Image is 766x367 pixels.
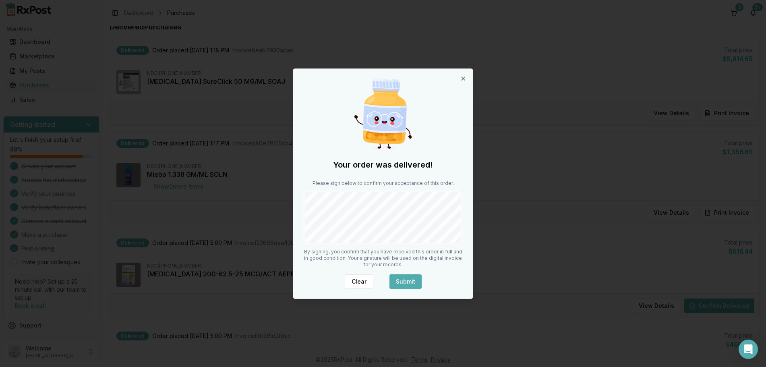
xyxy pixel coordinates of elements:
[389,274,422,289] button: Submit
[303,159,463,170] h2: Your order was delivered!
[303,249,463,268] p: By signing, you confirm that you have received this order in full and in good condition. Your sig...
[345,274,373,289] button: Clear
[303,180,463,187] p: Please sign below to confirm your acceptance of this order.
[344,75,422,153] img: Happy Pill Bottle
